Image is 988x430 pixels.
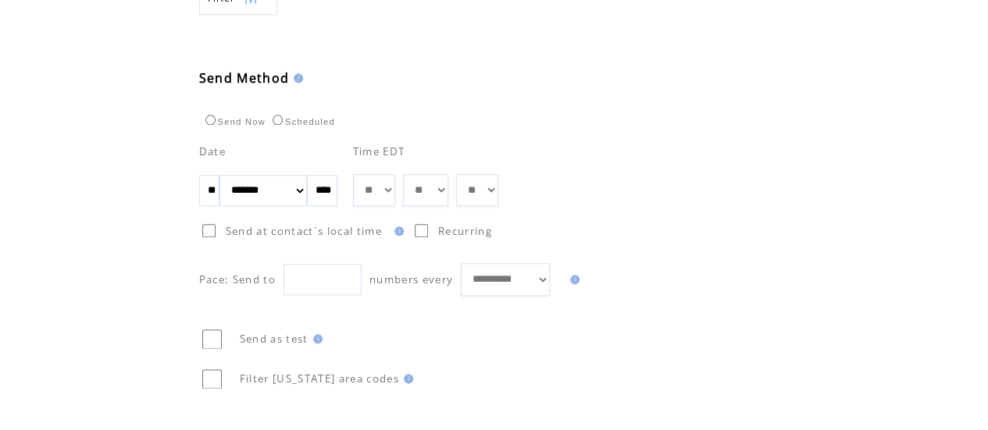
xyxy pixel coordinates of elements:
input: Send Now [205,115,216,125]
span: Send as test [240,332,309,346]
img: help.gif [565,275,580,284]
img: help.gif [399,374,413,383]
label: Scheduled [269,117,335,126]
label: Send Now [202,117,266,126]
span: Recurring [438,224,492,238]
span: numbers every [369,272,453,286]
input: Scheduled [273,115,283,125]
img: help.gif [289,73,303,83]
span: Pace: Send to [199,272,276,286]
img: help.gif [309,334,323,343]
span: Time EDT [353,144,405,158]
span: Filter [US_STATE] area codes [240,371,399,386]
span: Send at contact`s local time [226,224,382,238]
img: help.gif [390,226,404,236]
span: Send Method [199,69,290,87]
span: Date [199,144,226,158]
